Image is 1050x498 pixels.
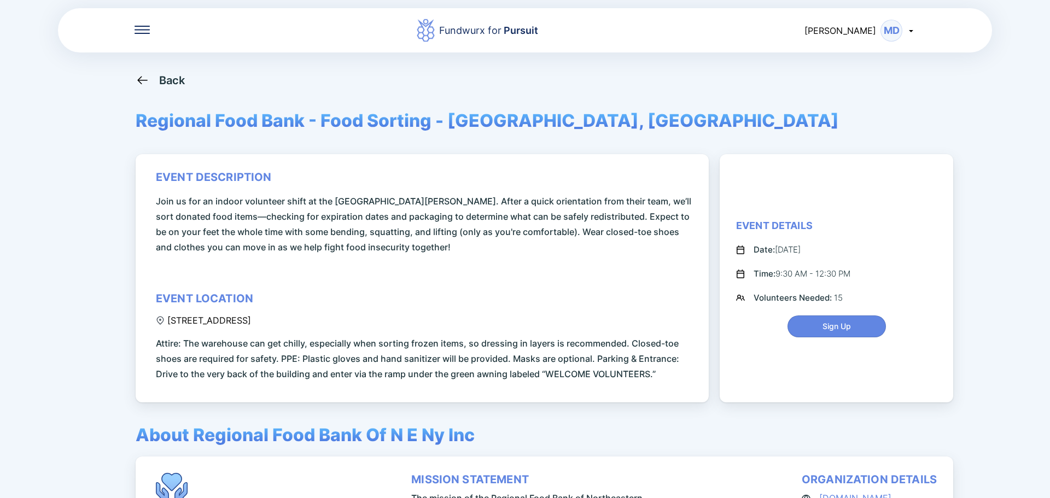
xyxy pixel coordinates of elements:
[501,25,538,36] span: Pursuit
[439,23,538,38] div: Fundwurx for
[156,292,253,305] div: event location
[802,473,937,486] div: organization details
[411,473,529,486] div: mission statement
[159,74,185,87] div: Back
[156,194,692,255] span: Join us for an indoor volunteer shift at the [GEOGRAPHIC_DATA][PERSON_NAME]. After a quick orient...
[136,424,475,446] span: About Regional Food Bank Of N E Ny Inc
[136,110,839,131] span: Regional Food Bank - Food Sorting - [GEOGRAPHIC_DATA], [GEOGRAPHIC_DATA]
[754,292,834,303] span: Volunteers Needed:
[754,268,775,279] span: Time:
[736,219,813,232] div: Event Details
[754,244,775,255] span: Date:
[822,321,851,332] span: Sign Up
[754,267,850,280] div: 9:30 AM - 12:30 PM
[804,25,876,36] span: [PERSON_NAME]
[880,20,902,42] div: MD
[754,291,843,304] div: 15
[787,315,886,337] button: Sign Up
[156,171,272,184] div: event description
[156,315,251,326] div: [STREET_ADDRESS]
[754,243,801,256] div: [DATE]
[156,336,692,382] span: Attire: The warehouse can get chilly, especially when sorting frozen items, so dressing in layers...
